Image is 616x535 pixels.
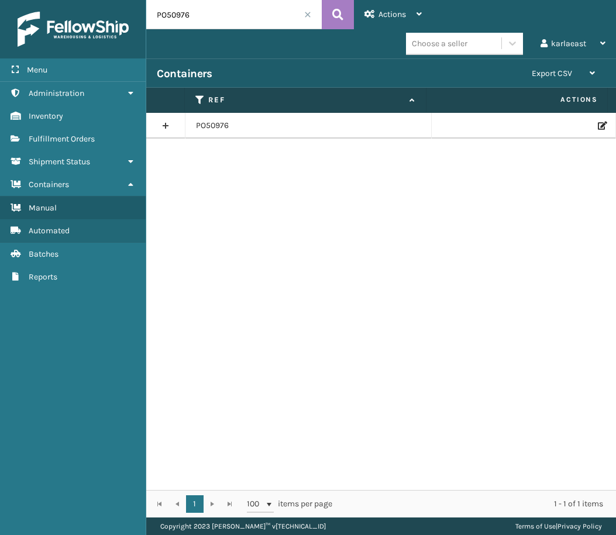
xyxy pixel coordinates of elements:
[18,12,129,47] img: logo
[157,67,212,81] h3: Containers
[558,522,602,530] a: Privacy Policy
[29,203,57,213] span: Manual
[196,120,229,132] a: PO50976
[29,157,90,167] span: Shipment Status
[29,111,63,121] span: Inventory
[29,272,57,282] span: Reports
[378,9,406,19] span: Actions
[160,517,326,535] p: Copyright 2023 [PERSON_NAME]™ v [TECHNICAL_ID]
[515,522,556,530] a: Terms of Use
[29,226,70,236] span: Automated
[29,88,84,98] span: Administration
[430,90,605,109] span: Actions
[29,180,69,189] span: Containers
[532,68,572,78] span: Export CSV
[186,495,204,513] a: 1
[29,134,95,144] span: Fulfillment Orders
[247,495,332,513] span: items per page
[515,517,602,535] div: |
[412,37,467,50] div: Choose a seller
[29,249,58,259] span: Batches
[27,65,47,75] span: Menu
[247,498,264,510] span: 100
[349,498,603,510] div: 1 - 1 of 1 items
[541,29,605,58] div: karlaeast
[598,122,605,130] i: Edit
[208,95,404,105] label: Ref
